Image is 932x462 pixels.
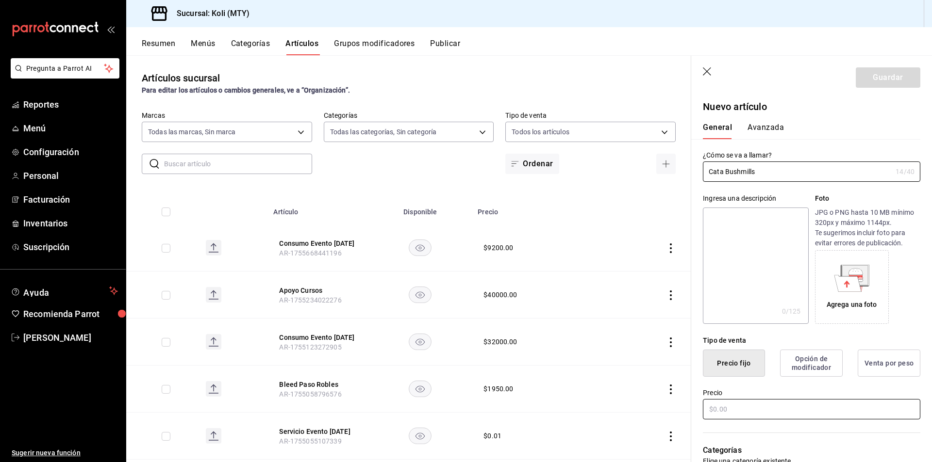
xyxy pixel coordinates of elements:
h3: Sucursal: Koli (MTY) [169,8,250,19]
button: Artículos [285,39,318,55]
span: Configuración [23,145,118,159]
span: Todas las marcas, Sin marca [148,127,236,137]
button: open_drawer_menu [107,25,115,33]
span: AR-1755123272905 [279,343,341,351]
label: Tipo de venta [505,112,676,119]
button: actions [666,290,676,300]
div: 14 /40 [896,167,915,176]
div: Agrega una foto [827,300,877,310]
span: Facturación [23,193,118,206]
button: Grupos modificadores [334,39,415,55]
input: $0.00 [703,399,920,419]
button: Publicar [430,39,460,55]
span: Pregunta a Parrot AI [26,64,104,74]
span: Todos los artículos [512,127,569,137]
button: edit-product-location [279,333,357,342]
button: Menús [191,39,215,55]
div: 0 /125 [782,306,801,316]
input: Buscar artículo [164,154,312,174]
th: Artículo [267,193,368,224]
button: Opción de modificador [780,350,843,377]
button: Categorías [231,39,270,55]
div: $ 0.01 [483,431,501,441]
label: Categorías [324,112,494,119]
th: Disponible [368,193,472,224]
span: AR-1755055107339 [279,437,341,445]
button: availability-product [409,428,432,444]
div: navigation tabs [142,39,932,55]
span: Todas las categorías, Sin categoría [330,127,437,137]
span: AR-1755668441196 [279,249,341,257]
div: Tipo de venta [703,335,920,346]
span: Ayuda [23,285,105,297]
label: Precio [703,389,920,396]
button: General [703,123,732,139]
div: navigation tabs [703,123,909,139]
button: availability-product [409,334,432,350]
span: [PERSON_NAME] [23,331,118,344]
span: Reportes [23,98,118,111]
div: Artículos sucursal [142,71,220,85]
button: edit-product-location [279,380,357,389]
strong: Para editar los artículos o cambios generales, ve a “Organización”. [142,86,350,94]
button: actions [666,243,676,253]
button: Venta por peso [858,350,920,377]
button: actions [666,384,676,394]
span: Personal [23,169,118,182]
button: edit-product-location [279,286,357,295]
label: Marcas [142,112,312,119]
span: AR-1755234022276 [279,296,341,304]
button: edit-product-location [279,427,357,436]
button: actions [666,431,676,441]
p: Nuevo artículo [703,99,920,114]
div: $ 40000.00 [483,290,517,300]
button: Resumen [142,39,175,55]
label: ¿Cómo se va a llamar? [703,152,920,159]
button: availability-product [409,239,432,256]
p: Categorías [703,445,920,456]
a: Pregunta a Parrot AI [7,70,119,80]
button: Avanzada [748,123,784,139]
button: Ordenar [505,154,559,174]
div: $ 9200.00 [483,243,513,253]
div: Agrega una foto [817,253,886,321]
div: Ingresa una descripción [703,193,808,204]
div: $ 32000.00 [483,337,517,347]
button: availability-product [409,381,432,397]
p: JPG o PNG hasta 10 MB mínimo 320px y máximo 1144px. Te sugerimos incluir foto para evitar errores... [815,207,920,248]
span: AR-1755058796576 [279,390,341,398]
span: Recomienda Parrot [23,307,118,320]
span: Inventarios [23,217,118,230]
button: Pregunta a Parrot AI [11,58,119,79]
button: Precio fijo [703,350,765,377]
span: Suscripción [23,240,118,254]
div: $ 1950.00 [483,384,513,394]
p: Foto [815,193,920,204]
th: Precio [472,193,608,224]
button: availability-product [409,287,432,303]
span: Menú [23,122,118,135]
button: actions [666,337,676,347]
span: Sugerir nueva función [12,448,118,458]
button: edit-product-location [279,239,357,248]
